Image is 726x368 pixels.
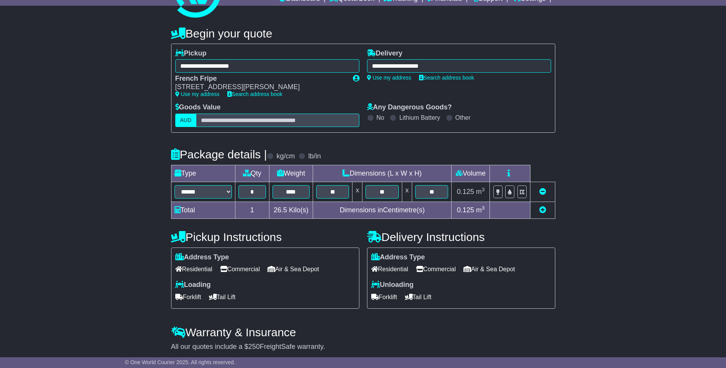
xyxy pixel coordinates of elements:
span: m [476,188,485,195]
label: AUD [175,114,197,127]
td: Weight [269,165,313,182]
label: Loading [175,281,211,289]
h4: Pickup Instructions [171,231,359,243]
h4: Package details | [171,148,267,161]
div: [STREET_ADDRESS][PERSON_NAME] [175,83,345,91]
span: 250 [248,343,260,350]
td: x [352,182,362,202]
label: Goods Value [175,103,221,112]
td: Total [171,202,235,218]
h4: Warranty & Insurance [171,326,555,339]
sup: 3 [482,187,485,192]
label: Other [455,114,471,121]
sup: 3 [482,205,485,211]
h4: Begin your quote [171,27,555,40]
td: Dimensions (L x W x H) [313,165,452,182]
span: Air & Sea Depot [463,263,515,275]
span: Residential [175,263,212,275]
td: Type [171,165,235,182]
label: lb/in [308,152,321,161]
a: Use my address [367,75,411,81]
td: Qty [235,165,269,182]
span: Forklift [175,291,201,303]
h4: Delivery Instructions [367,231,555,243]
a: Use my address [175,91,220,97]
td: Volume [452,165,490,182]
label: Lithium Battery [399,114,440,121]
span: 26.5 [274,206,287,214]
span: Air & Sea Depot [268,263,319,275]
a: Add new item [539,206,546,214]
span: © One World Courier 2025. All rights reserved. [125,359,235,365]
a: Search address book [227,91,282,97]
a: Search address book [419,75,474,81]
a: Remove this item [539,188,546,195]
span: Tail Lift [209,291,236,303]
label: Pickup [175,49,207,58]
span: m [476,206,485,214]
div: All our quotes include a $ FreightSafe warranty. [171,343,555,351]
div: French Fripe [175,75,345,83]
td: x [402,182,412,202]
td: Dimensions in Centimetre(s) [313,202,452,218]
label: Any Dangerous Goods? [367,103,452,112]
span: Residential [371,263,408,275]
span: 0.125 [457,188,474,195]
span: 0.125 [457,206,474,214]
label: Address Type [175,253,229,262]
label: Address Type [371,253,425,262]
span: Commercial [220,263,260,275]
label: No [377,114,384,121]
label: Unloading [371,281,414,289]
td: 1 [235,202,269,218]
span: Commercial [416,263,456,275]
label: kg/cm [276,152,295,161]
td: Kilo(s) [269,202,313,218]
label: Delivery [367,49,403,58]
span: Tail Lift [405,291,432,303]
span: Forklift [371,291,397,303]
